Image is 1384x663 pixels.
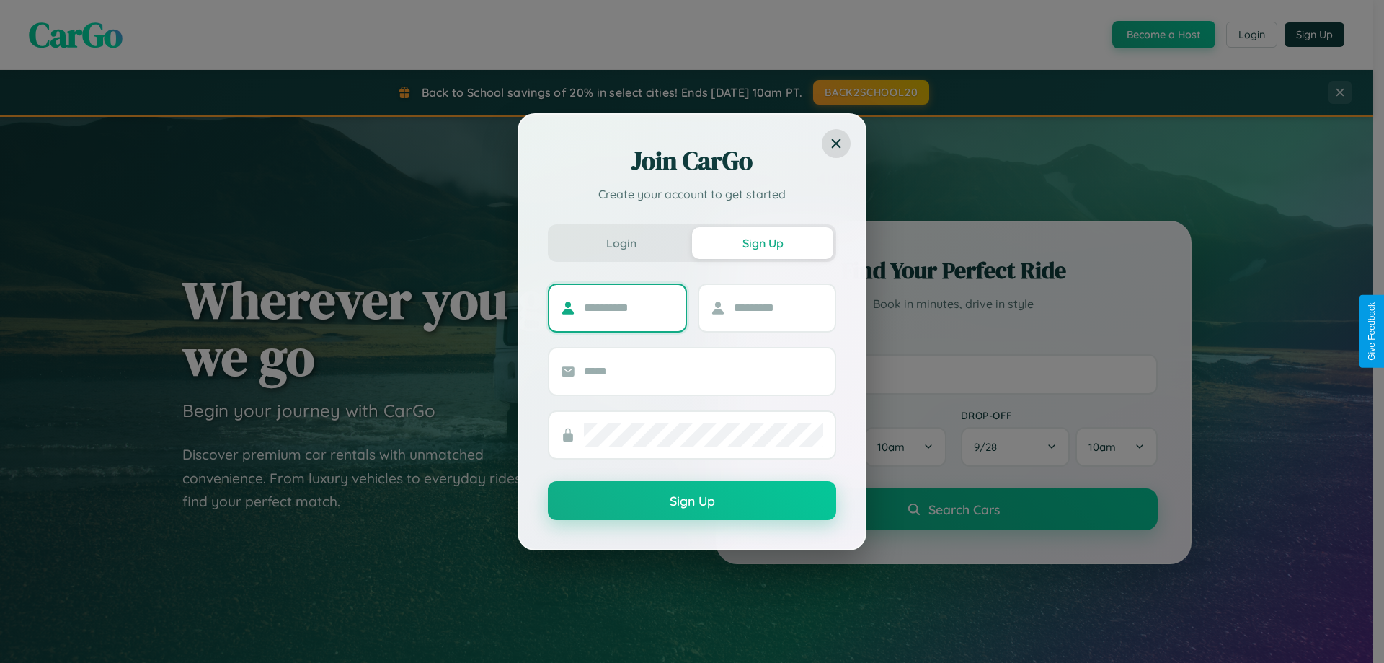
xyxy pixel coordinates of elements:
[548,144,836,178] h2: Join CarGo
[1367,302,1377,361] div: Give Feedback
[692,227,833,259] button: Sign Up
[551,227,692,259] button: Login
[548,481,836,520] button: Sign Up
[548,185,836,203] p: Create your account to get started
